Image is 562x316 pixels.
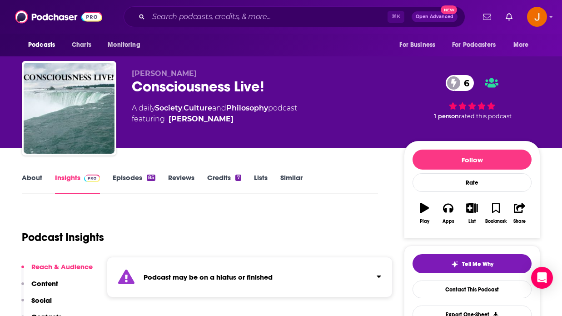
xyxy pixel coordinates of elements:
[527,7,547,27] button: Show profile menu
[513,219,526,224] div: Share
[388,11,404,23] span: ⌘ K
[182,104,184,112] span: ,
[484,197,507,230] button: Bookmark
[404,69,540,125] div: 6 1 personrated this podcast
[24,63,114,154] img: Consciousness Live!
[84,175,100,182] img: Podchaser Pro
[147,175,155,181] div: 85
[412,11,458,22] button: Open AdvancedNew
[468,219,476,224] div: List
[393,36,447,54] button: open menu
[531,267,553,289] div: Open Intercom Messenger
[527,7,547,27] img: User Profile
[446,36,509,54] button: open menu
[149,10,388,24] input: Search podcasts, credits, & more...
[446,75,474,91] a: 6
[485,219,507,224] div: Bookmark
[132,69,197,78] span: [PERSON_NAME]
[21,262,93,279] button: Reach & Audience
[66,36,97,54] a: Charts
[22,231,104,244] h1: Podcast Insights
[101,36,152,54] button: open menu
[459,113,512,120] span: rated this podcast
[420,219,429,224] div: Play
[31,279,58,288] p: Content
[169,114,234,125] a: Richard Brown
[15,8,102,25] img: Podchaser - Follow, Share and Rate Podcasts
[513,39,529,51] span: More
[413,281,532,298] a: Contact This Podcast
[502,9,516,25] a: Show notifications dropdown
[452,39,496,51] span: For Podcasters
[416,15,453,19] span: Open Advanced
[436,197,460,230] button: Apps
[107,257,393,297] section: Click to expand status details
[31,262,93,271] p: Reach & Audience
[108,39,140,51] span: Monitoring
[212,104,226,112] span: and
[434,113,459,120] span: 1 person
[22,173,42,194] a: About
[28,39,55,51] span: Podcasts
[479,9,495,25] a: Show notifications dropdown
[132,114,297,125] span: featuring
[184,104,212,112] a: Culture
[399,39,435,51] span: For Business
[460,197,484,230] button: List
[462,261,493,268] span: Tell Me Why
[168,173,194,194] a: Reviews
[413,197,436,230] button: Play
[254,173,268,194] a: Lists
[280,173,303,194] a: Similar
[113,173,155,194] a: Episodes85
[527,7,547,27] span: Logged in as justine87181
[155,104,182,112] a: Society
[226,104,268,112] a: Philosophy
[21,279,58,296] button: Content
[124,6,465,27] div: Search podcasts, credits, & more...
[413,150,532,170] button: Follow
[55,173,100,194] a: InsightsPodchaser Pro
[21,296,52,313] button: Social
[508,197,532,230] button: Share
[413,254,532,273] button: tell me why sparkleTell Me Why
[451,261,458,268] img: tell me why sparkle
[144,273,273,281] strong: Podcast may be on a hiatus or finished
[235,175,241,181] div: 7
[31,296,52,305] p: Social
[72,39,91,51] span: Charts
[132,103,297,125] div: A daily podcast
[443,219,454,224] div: Apps
[22,36,67,54] button: open menu
[455,75,474,91] span: 6
[441,5,457,14] span: New
[507,36,540,54] button: open menu
[413,173,532,192] div: Rate
[207,173,241,194] a: Credits7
